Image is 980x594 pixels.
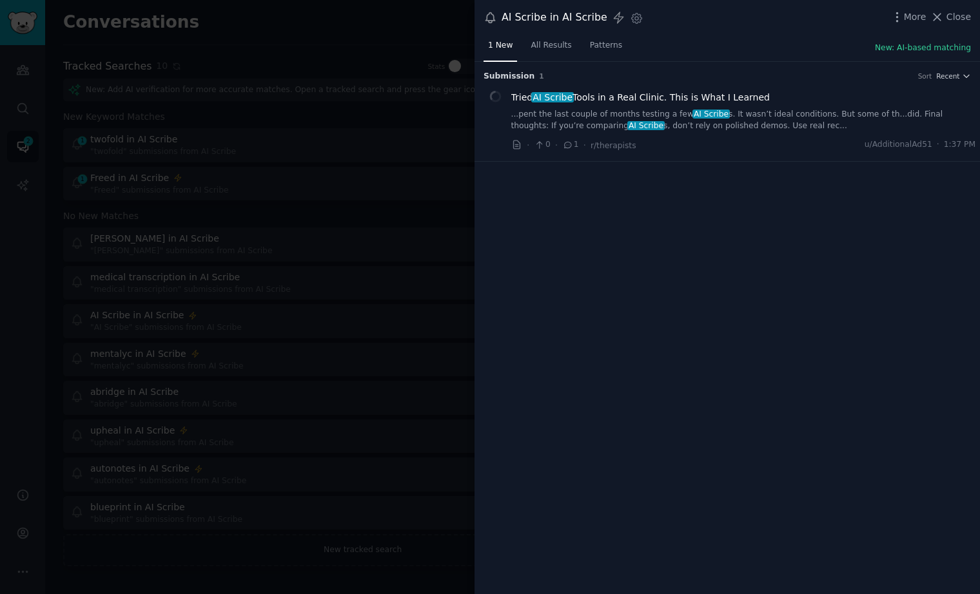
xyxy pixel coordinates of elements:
a: Patterns [585,35,627,62]
span: AI Scribe [627,121,665,130]
a: ...pent the last couple of months testing a fewAI Scribes. It wasn’t ideal conditions. But some o... [511,109,976,131]
span: Patterns [590,40,622,52]
span: · [937,139,939,151]
span: All Results [531,40,571,52]
span: AI Scribe [531,92,573,102]
span: 1:37 PM [944,139,975,151]
div: AI Scribe in AI Scribe [502,10,607,26]
span: Tried Tools in a Real Clinic. This is What I Learned [511,91,770,104]
span: 1 [562,139,578,151]
button: Recent [936,72,971,81]
a: TriedAI ScribeTools in a Real Clinic. This is What I Learned [511,91,770,104]
a: All Results [526,35,576,62]
span: · [555,139,558,152]
a: 1 New [484,35,517,62]
span: 1 [539,72,544,80]
span: r/therapists [591,141,636,150]
span: AI Scribe [692,110,730,119]
span: More [904,10,926,24]
span: u/AdditionalAd51 [865,139,932,151]
span: Submission [484,71,534,82]
span: · [527,139,529,152]
span: · [583,139,586,152]
div: Sort [918,72,932,81]
span: 1 New [488,40,513,52]
span: Recent [936,72,959,81]
span: 0 [534,139,550,151]
button: New: AI-based matching [875,43,971,54]
button: More [890,10,926,24]
span: Close [946,10,971,24]
button: Close [930,10,971,24]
